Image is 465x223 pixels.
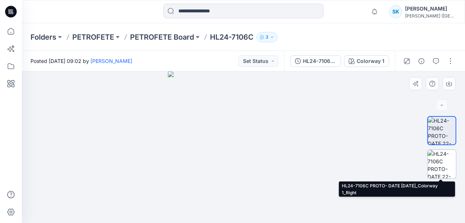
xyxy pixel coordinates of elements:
[389,5,402,18] div: SK
[130,32,194,42] a: PETROFETE Board
[168,71,319,223] img: eyJhbGciOiJIUzI1NiIsImtpZCI6IjAiLCJzbHQiOiJzZXMiLCJ0eXAiOiJKV1QifQ.eyJkYXRhIjp7InR5cGUiOiJzdG9yYW...
[266,33,268,41] p: 3
[31,32,56,42] a: Folders
[31,57,132,65] span: Posted [DATE] 09:02 by
[416,55,427,67] button: Details
[428,117,456,144] img: HL24-7106C PROTO- DATE 22-03-2025_Colorway 1_Front
[210,32,254,42] p: HL24-7106C
[72,32,114,42] a: PETROFETE
[405,4,456,13] div: [PERSON_NAME]
[90,58,132,64] a: [PERSON_NAME]
[256,32,278,42] button: 3
[344,55,389,67] button: Colorway 1
[428,150,456,178] img: HL24-7106C PROTO- DATE 22-03-2025_Colorway 1_Right
[290,55,341,67] button: HL24-7106C FOR HL26
[303,57,336,65] div: HL24-7106C FOR HL26
[405,13,456,19] div: [PERSON_NAME] ([GEOGRAPHIC_DATA]) Exp...
[357,57,384,65] div: Colorway 1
